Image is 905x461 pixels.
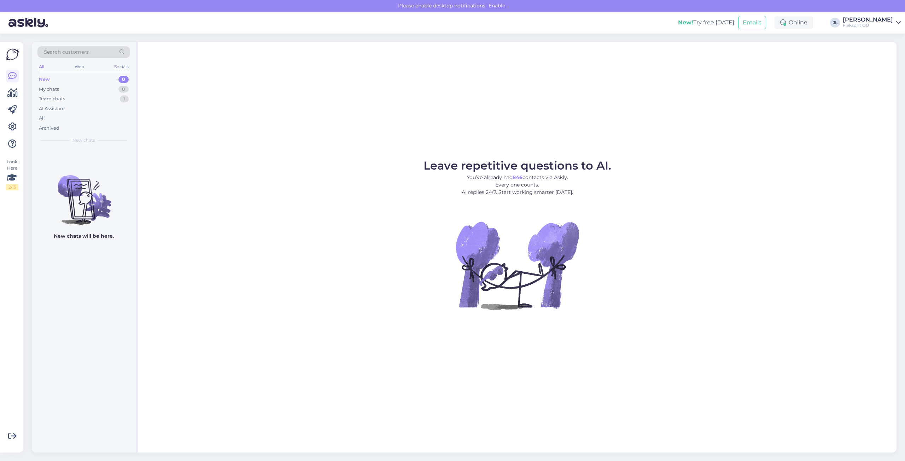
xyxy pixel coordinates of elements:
[6,48,19,61] img: Askly Logo
[37,62,46,71] div: All
[678,18,735,27] div: Try free [DATE]:
[513,174,522,181] b: 846
[32,162,136,226] img: No chats
[6,184,18,190] div: 2 / 3
[39,105,65,112] div: AI Assistant
[678,19,693,26] b: New!
[454,202,581,329] img: No Chat active
[44,48,89,56] span: Search customers
[72,137,95,143] span: New chats
[843,17,901,28] a: [PERSON_NAME]Fleksont OÜ
[39,125,59,132] div: Archived
[830,18,840,28] div: JL
[39,95,65,102] div: Team chats
[775,16,813,29] div: Online
[118,86,129,93] div: 0
[39,76,50,83] div: New
[843,17,893,23] div: [PERSON_NAME]
[120,95,129,102] div: 1
[738,16,766,29] button: Emails
[54,232,114,240] p: New chats will be here.
[73,62,86,71] div: Web
[39,86,59,93] div: My chats
[424,159,611,172] span: Leave repetitive questions to AI.
[424,174,611,196] p: You’ve already had contacts via Askly. Every one counts. AI replies 24/7. Start working smarter [...
[118,76,129,83] div: 0
[39,115,45,122] div: All
[843,23,893,28] div: Fleksont OÜ
[486,2,507,9] span: Enable
[113,62,130,71] div: Socials
[6,159,18,190] div: Look Here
